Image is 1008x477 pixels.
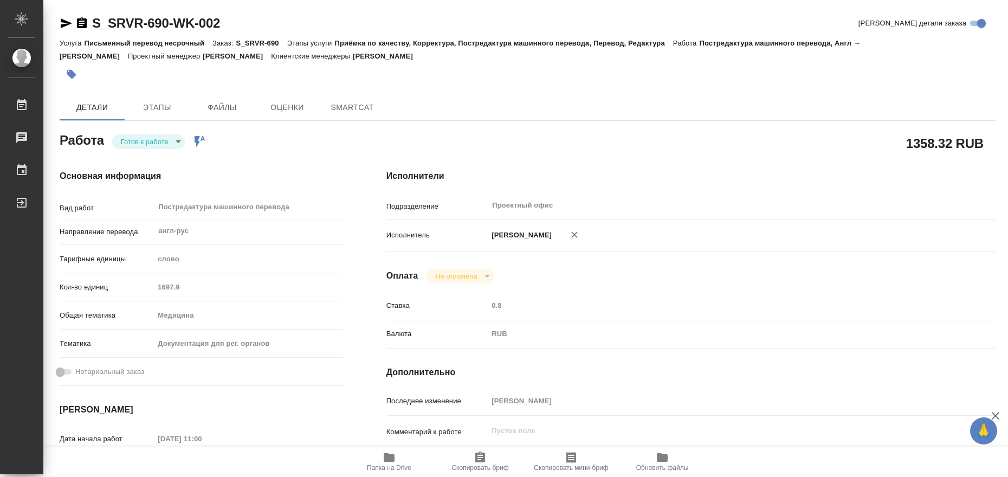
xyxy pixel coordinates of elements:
[432,272,480,281] button: Не оплачена
[334,39,673,47] p: Приёмка по качеству, Корректура, Постредактура машинного перевода, Перевод, Редактура
[212,39,236,47] p: Заказ:
[386,396,488,407] p: Последнее изменение
[75,17,88,30] button: Скопировать ссылку
[526,447,617,477] button: Скопировать мини-бриф
[344,447,435,477] button: Папка на Drive
[386,328,488,339] p: Валюта
[386,170,996,183] h4: Исполнители
[60,17,73,30] button: Скопировать ссылку для ЯМессенджера
[84,39,212,47] p: Письменный перевод несрочный
[203,52,271,60] p: [PERSON_NAME]
[154,431,249,447] input: Пустое поле
[353,52,421,60] p: [PERSON_NAME]
[66,101,118,114] span: Детали
[154,334,343,353] div: Документация для рег. органов
[386,201,488,212] p: Подразделение
[60,130,104,149] h2: Работа
[451,464,508,472] span: Скопировать бриф
[488,393,945,409] input: Пустое поле
[154,306,343,325] div: Медицина
[906,134,984,152] h2: 1358.32 RUB
[367,464,411,472] span: Папка на Drive
[386,366,996,379] h4: Дополнительно
[386,230,488,241] p: Исполнитель
[154,279,343,295] input: Пустое поле
[60,254,154,265] p: Тарифные единицы
[60,282,154,293] p: Кол-во единиц
[60,310,154,321] p: Общая тематика
[154,250,343,268] div: слово
[60,403,343,416] h4: [PERSON_NAME]
[858,18,966,29] span: [PERSON_NAME] детали заказа
[60,203,154,214] p: Вид работ
[60,170,343,183] h4: Основная информация
[386,427,488,437] p: Комментарий к работе
[287,39,335,47] p: Этапы услуги
[617,447,708,477] button: Обновить файлы
[60,39,84,47] p: Услуга
[92,16,220,30] a: S_SRVR-690-WK-002
[236,39,287,47] p: S_SRVR-690
[326,101,378,114] span: SmartCat
[386,269,418,282] h4: Оплата
[563,223,586,247] button: Удалить исполнителя
[112,134,185,149] div: Готов к работе
[128,52,203,60] p: Проектный менеджер
[386,300,488,311] p: Ставка
[60,62,83,86] button: Добавить тэг
[131,101,183,114] span: Этапы
[427,269,493,283] div: Готов к работе
[75,366,144,377] span: Нотариальный заказ
[118,137,172,146] button: Готов к работе
[488,298,945,313] input: Пустое поле
[60,227,154,237] p: Направление перевода
[974,420,993,442] span: 🙏
[60,338,154,349] p: Тематика
[673,39,700,47] p: Работа
[60,434,154,444] p: Дата начала работ
[488,230,552,241] p: [PERSON_NAME]
[196,101,248,114] span: Файлы
[534,464,608,472] span: Скопировать мини-бриф
[271,52,353,60] p: Клиентские менеджеры
[488,325,945,343] div: RUB
[636,464,689,472] span: Обновить файлы
[435,447,526,477] button: Скопировать бриф
[261,101,313,114] span: Оценки
[970,417,997,444] button: 🙏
